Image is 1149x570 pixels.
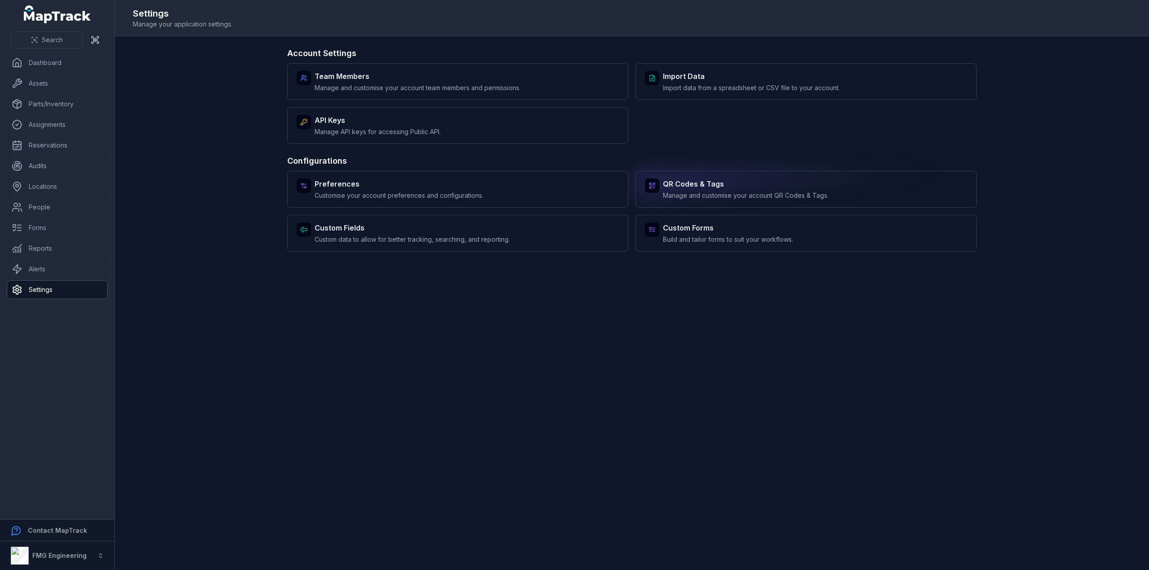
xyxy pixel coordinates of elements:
[7,157,107,175] a: Audits
[7,54,107,72] a: Dashboard
[7,116,107,134] a: Assignments
[287,171,628,208] a: PreferencesCustomise your account preferences and configurations.
[663,83,840,92] span: Import data from a spreadsheet or CSV file to your account.
[7,95,107,113] a: Parts/Inventory
[7,198,107,216] a: People
[7,178,107,196] a: Locations
[7,281,107,299] a: Settings
[663,191,829,200] span: Manage and customise your account QR Codes & Tags.
[287,155,977,167] h3: Configurations
[133,20,232,29] span: Manage your application settings.
[663,178,829,189] strong: QR Codes & Tags
[287,215,628,252] a: Custom FieldsCustom data to allow for better tracking, searching, and reporting.
[315,178,483,189] strong: Preferences
[663,222,793,233] strong: Custom Forms
[7,219,107,237] a: Forms
[24,5,91,23] a: MapTrack
[7,239,107,257] a: Reports
[636,171,977,208] a: QR Codes & TagsManage and customise your account QR Codes & Tags.
[7,74,107,92] a: Assets
[7,136,107,154] a: Reservations
[32,552,87,559] strong: FMG Engineering
[663,71,840,82] strong: Import Data
[315,222,510,233] strong: Custom Fields
[11,31,83,48] button: Search
[28,526,87,534] strong: Contact MapTrack
[315,235,510,244] span: Custom data to allow for better tracking, searching, and reporting.
[7,260,107,278] a: Alerts
[636,215,977,252] a: Custom FormsBuild and tailor forms to suit your workflows.
[287,47,977,60] h3: Account Settings
[287,63,628,100] a: Team MembersManage and customise your account team members and permissions.
[133,7,232,20] h2: Settings
[315,191,483,200] span: Customise your account preferences and configurations.
[315,83,521,92] span: Manage and customise your account team members and permissions.
[663,235,793,244] span: Build and tailor forms to suit your workflows.
[42,35,63,44] span: Search
[315,71,521,82] strong: Team Members
[315,115,441,126] strong: API Keys
[287,107,628,144] a: API KeysManage API keys for accessing Public API.
[636,63,977,100] a: Import DataImport data from a spreadsheet or CSV file to your account.
[315,127,441,136] span: Manage API keys for accessing Public API.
